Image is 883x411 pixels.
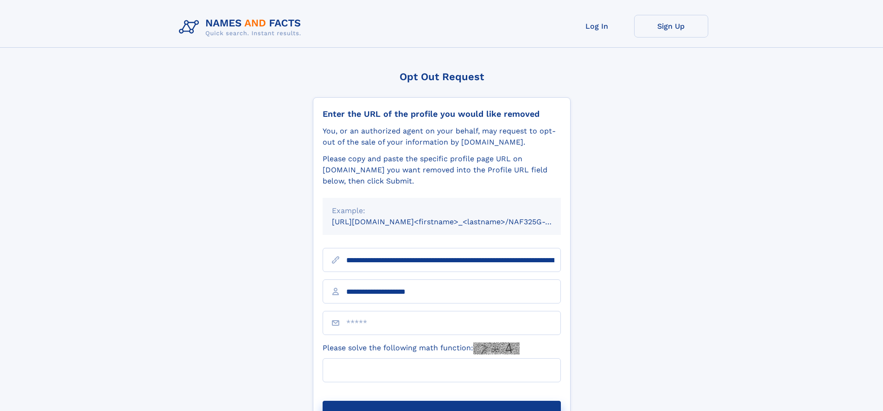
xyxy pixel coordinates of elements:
[175,15,309,40] img: Logo Names and Facts
[323,109,561,119] div: Enter the URL of the profile you would like removed
[313,71,571,82] div: Opt Out Request
[332,217,578,226] small: [URL][DOMAIN_NAME]<firstname>_<lastname>/NAF325G-xxxxxxxx
[332,205,552,216] div: Example:
[323,342,520,354] label: Please solve the following math function:
[323,126,561,148] div: You, or an authorized agent on your behalf, may request to opt-out of the sale of your informatio...
[560,15,634,38] a: Log In
[323,153,561,187] div: Please copy and paste the specific profile page URL on [DOMAIN_NAME] you want removed into the Pr...
[634,15,708,38] a: Sign Up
